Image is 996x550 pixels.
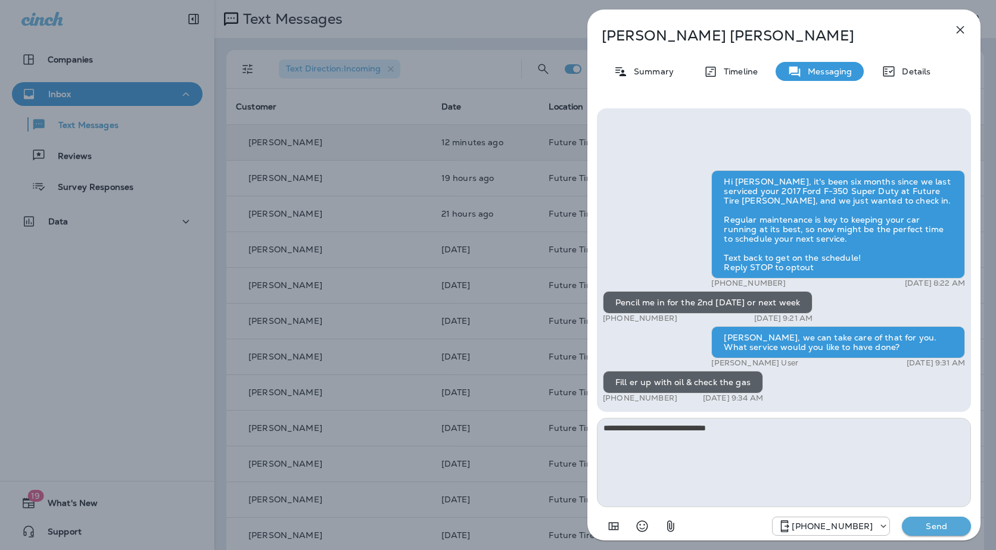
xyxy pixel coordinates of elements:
p: [DATE] 9:21 AM [754,314,813,323]
p: Messaging [802,67,852,76]
p: [DATE] 8:22 AM [905,279,965,288]
p: [PHONE_NUMBER] [603,393,677,403]
p: Send [911,521,961,532]
div: Pencil me in for the 2nd [DATE] or next week [603,291,813,314]
p: [PERSON_NAME] User [711,358,798,368]
div: [PERSON_NAME], we can take care of that for you. What service would you like to have done? [711,326,965,358]
div: Hi [PERSON_NAME], it's been six months since we last serviced your 2017 Ford F-350 Super Duty at ... [711,170,965,279]
p: [DATE] 9:31 AM [907,358,965,368]
p: [PHONE_NUMBER] [711,279,786,288]
p: Summary [628,67,674,76]
button: Send [902,517,971,536]
p: [PERSON_NAME] [PERSON_NAME] [602,27,927,44]
p: [PHONE_NUMBER] [792,521,873,531]
p: [DATE] 9:34 AM [703,393,763,403]
p: Timeline [718,67,758,76]
p: Details [896,67,930,76]
button: Select an emoji [630,514,654,538]
p: [PHONE_NUMBER] [603,314,677,323]
div: +1 (928) 232-1970 [773,519,889,533]
button: Add in a premade template [602,514,625,538]
div: Fill er up with oil & check the gas [603,371,763,393]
